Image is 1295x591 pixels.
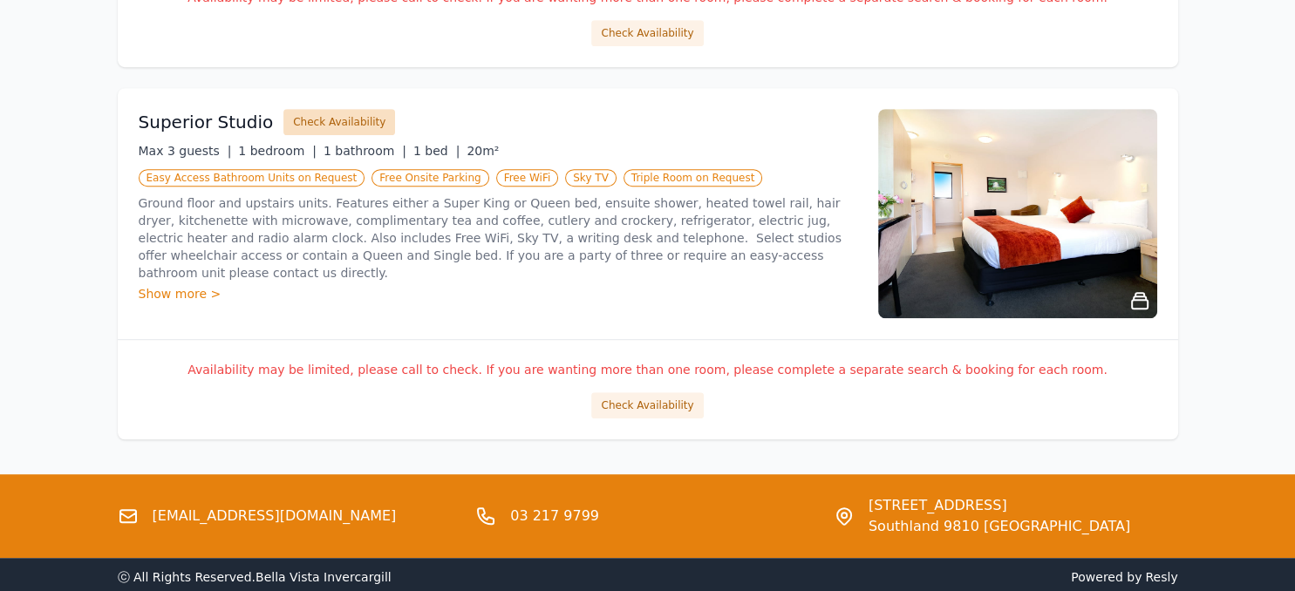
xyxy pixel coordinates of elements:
[591,392,703,418] button: Check Availability
[283,109,395,135] button: Check Availability
[139,144,232,158] span: Max 3 guests |
[624,169,762,187] span: Triple Room on Request
[324,144,406,158] span: 1 bathroom |
[139,110,274,134] h3: Superior Studio
[153,506,397,526] a: [EMAIL_ADDRESS][DOMAIN_NAME]
[371,169,488,187] span: Free Onsite Parking
[655,568,1178,586] span: Powered by
[139,361,1157,378] p: Availability may be limited, please call to check. If you are wanting more than one room, please ...
[496,169,559,187] span: Free WiFi
[869,516,1130,537] span: Southland 9810 [GEOGRAPHIC_DATA]
[467,144,499,158] span: 20m²
[139,169,365,187] span: Easy Access Bathroom Units on Request
[869,495,1130,516] span: [STREET_ADDRESS]
[1145,570,1177,584] a: Resly
[139,285,857,302] div: Show more >
[565,169,617,187] span: Sky TV
[591,20,703,46] button: Check Availability
[413,144,460,158] span: 1 bed |
[510,506,599,526] a: 03 217 9799
[238,144,317,158] span: 1 bedroom |
[118,570,392,584] span: ⓒ All Rights Reserved. Bella Vista Invercargill
[139,194,857,282] p: Ground floor and upstairs units. Features either a Super King or Queen bed, ensuite shower, heate...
